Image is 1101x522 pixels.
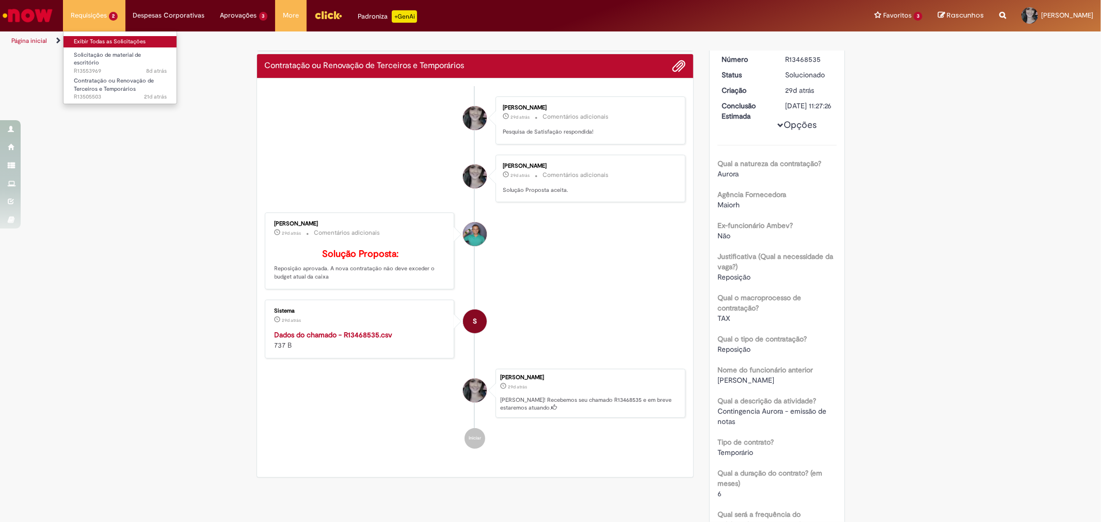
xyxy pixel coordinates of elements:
b: Qual a natureza da contratação? [717,159,821,168]
p: [PERSON_NAME]! Recebemos seu chamado R13468535 e em breve estaremos atuando. [500,396,680,412]
div: [PERSON_NAME] [275,221,446,227]
div: 737 B [275,330,446,350]
span: 2 [109,12,118,21]
span: Solicitação de material de escritório [74,51,141,67]
div: Daiane Lins Caetano [463,379,487,402]
a: Aberto R13505503 : Contratação ou Renovação de Terceiros e Temporários [63,75,177,97]
div: Daiane Lins Caetano [463,106,487,130]
b: Solução Proposta: [322,248,398,260]
div: Nathan De Freitas Braga [463,222,487,246]
button: Adicionar anexos [672,59,685,73]
div: Solucionado [785,70,833,80]
dt: Criação [714,85,777,95]
span: 29d atrás [282,230,301,236]
p: Pesquisa de Satisfação respondida! [503,128,675,136]
div: Padroniza [358,10,417,23]
dt: Status [714,70,777,80]
a: Rascunhos [938,11,984,21]
small: Comentários adicionais [542,171,609,180]
b: Tipo de contrato? [717,437,774,447]
b: Qual a duração do contrato? (em meses) [717,468,822,488]
time: 01/09/2025 17:10:34 [282,230,301,236]
dt: Número [714,54,777,64]
a: Página inicial [11,37,47,45]
span: 29d atrás [510,172,530,178]
span: [PERSON_NAME] [1041,11,1093,20]
span: Maiorh [717,200,740,209]
span: Favoritos [883,10,912,21]
ul: Histórico de tíquete [265,86,686,459]
img: click_logo_yellow_360x200.png [314,7,342,23]
b: Qual o tipo de contratação? [717,334,807,344]
span: Rascunhos [947,10,984,20]
span: 8d atrás [146,67,167,75]
span: 3 [914,12,922,21]
p: Reposição aprovada. A nova contratação não deve exceder o budget atual da caixa [275,249,446,281]
time: 01/09/2025 17:12:08 [510,114,530,120]
div: [PERSON_NAME] [503,105,675,111]
span: More [283,10,299,21]
small: Comentários adicionais [314,229,380,237]
time: 22/09/2025 09:44:43 [146,67,167,75]
span: 6 [717,489,722,498]
img: ServiceNow [1,5,54,26]
span: Contingencia Aurora - emissão de notas [717,406,828,426]
ul: Requisições [63,31,177,104]
time: 01/09/2025 14:25:58 [508,384,527,390]
div: 01/09/2025 14:25:58 [785,85,833,95]
span: Reposição [717,272,751,282]
span: Requisições [71,10,107,21]
small: Comentários adicionais [542,112,609,121]
h2: Contratação ou Renovação de Terceiros e Temporários Histórico de tíquete [265,61,465,71]
span: [PERSON_NAME] [717,376,774,385]
a: Aberto R13553969 : Solicitação de material de escritório [63,50,177,72]
ul: Trilhas de página [8,31,726,51]
b: Justificativa (Qual a necessidade da vaga?) [717,252,833,271]
span: Temporário [717,448,753,457]
span: 29d atrás [282,317,301,323]
b: Qual o macroprocesso de contratação? [717,293,801,313]
span: R13505503 [74,93,167,101]
li: Daiane Lins Caetano [265,369,686,418]
a: Exibir Todas as Solicitações [63,36,177,47]
b: Qual a descrição da atividade? [717,396,816,405]
span: Contratação ou Renovação de Terceiros e Temporários [74,77,154,93]
time: 01/09/2025 14:25:58 [785,86,814,95]
div: Daiane Lins Caetano [463,165,487,188]
p: +GenAi [392,10,417,23]
span: S [473,309,477,334]
div: R13468535 [785,54,833,64]
span: 3 [259,12,268,21]
span: R13553969 [74,67,167,75]
span: 29d atrás [508,384,527,390]
b: Ex-funcionário Ambev? [717,221,793,230]
span: Aurora [717,169,739,178]
span: Não [717,231,730,240]
div: [PERSON_NAME] [500,374,680,381]
span: Reposição [717,345,751,354]
div: Sistema [275,308,446,314]
span: 29d atrás [785,86,814,95]
b: Nome do funcionário anterior [717,365,813,374]
b: Agência Fornecedora [717,190,786,199]
span: Aprovações [220,10,257,21]
p: Solução Proposta aceita. [503,186,675,194]
time: 01/09/2025 14:26:02 [282,317,301,323]
span: 21d atrás [144,93,167,101]
span: TAX [717,314,730,323]
span: 29d atrás [510,114,530,120]
a: Dados do chamado - R13468535.csv [275,330,393,339]
div: [DATE] 11:27:26 [785,101,833,111]
div: Sistema [463,309,487,333]
div: [PERSON_NAME] [503,163,675,169]
span: Despesas Corporativas [133,10,205,21]
dt: Conclusão Estimada [714,101,777,121]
